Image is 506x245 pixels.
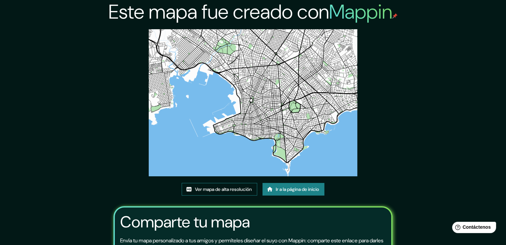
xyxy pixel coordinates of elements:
img: pin de mapeo [392,13,398,19]
img: created-map [149,29,357,176]
font: Ir a la página de inicio [276,186,319,192]
iframe: Lanzador de widgets de ayuda [447,219,499,238]
a: Ver mapa de alta resolución [182,183,257,196]
font: Comparte tu mapa [120,211,250,232]
font: Ver mapa de alta resolución [195,186,252,192]
a: Ir a la página de inicio [262,183,324,196]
